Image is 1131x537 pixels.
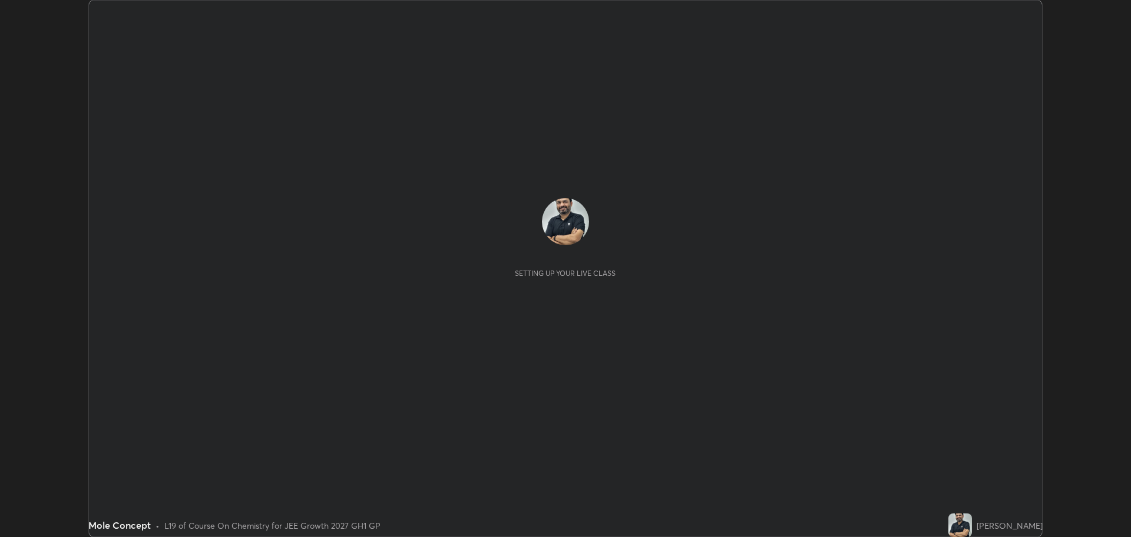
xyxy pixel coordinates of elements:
div: • [156,519,160,532]
img: 3a61587e9e7148d38580a6d730a923df.jpg [948,513,972,537]
div: L19 of Course On Chemistry for JEE Growth 2027 GH1 GP [164,519,381,532]
div: [PERSON_NAME] [977,519,1043,532]
div: Setting up your live class [515,269,616,278]
div: Mole Concept [88,518,151,532]
img: 3a61587e9e7148d38580a6d730a923df.jpg [542,198,589,245]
